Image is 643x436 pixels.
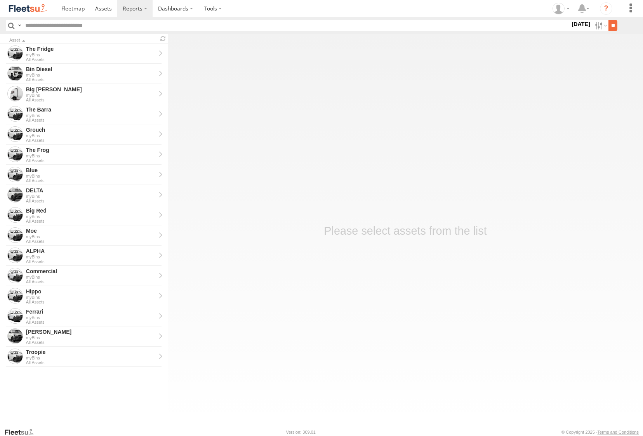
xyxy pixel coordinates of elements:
div: Commercial - View Asset History [26,268,156,275]
div: myBins Admin [550,3,572,14]
div: All Assets [26,158,156,163]
div: myBins [26,214,156,219]
div: myBins [26,356,156,360]
div: Hopper - View Asset History [26,328,156,335]
div: © Copyright 2025 - [561,430,639,434]
div: myBins [26,174,156,178]
div: myBins [26,275,156,279]
div: myBins [26,93,156,98]
div: All Assets [26,199,156,203]
div: All Assets [26,239,156,244]
div: All Assets [26,300,156,304]
div: myBins [26,255,156,259]
div: myBins [26,52,156,57]
div: All Assets [26,360,156,365]
div: The Fridge - View Asset History [26,45,156,52]
i: ? [600,2,612,15]
img: fleetsu-logo-horizontal.svg [8,3,48,14]
div: Moe - View Asset History [26,227,156,234]
div: All Assets [26,77,156,82]
a: Visit our Website [4,428,40,436]
div: myBins [26,73,156,77]
div: All Assets [26,279,156,284]
div: Blue - View Asset History [26,167,156,174]
span: Refresh [158,35,168,42]
div: DELTA - View Asset History [26,187,156,194]
div: All Assets [26,340,156,345]
div: All Assets [26,98,156,102]
div: Troopie - View Asset History [26,349,156,356]
div: All Assets [26,57,156,62]
div: ALPHA - View Asset History [26,248,156,255]
div: Grouch - View Asset History [26,126,156,133]
div: myBins [26,234,156,239]
div: myBins [26,153,156,158]
div: Ferrari - View Asset History [26,308,156,315]
div: All Assets [26,320,156,324]
label: Search Filter Options [592,20,608,31]
div: All Assets [26,219,156,223]
div: Hippo - View Asset History [26,288,156,295]
div: Big Bertha - View Asset History [26,86,156,93]
div: Bin Diesel - View Asset History [26,66,156,73]
div: All Assets [26,118,156,122]
a: Terms and Conditions [598,430,639,434]
label: Search Query [16,20,23,31]
div: All Assets [26,259,156,264]
div: The Frog - View Asset History [26,146,156,153]
div: myBins [26,295,156,300]
label: [DATE] [570,20,592,28]
div: myBins [26,315,156,320]
div: All Assets [26,138,156,143]
div: Version: 309.01 [286,430,316,434]
div: myBins [26,335,156,340]
div: myBins [26,113,156,118]
div: The Barra - View Asset History [26,106,156,113]
div: Click to Sort [9,38,155,42]
div: myBins [26,133,156,138]
div: All Assets [26,178,156,183]
div: myBins [26,194,156,199]
div: Big Red - View Asset History [26,207,156,214]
